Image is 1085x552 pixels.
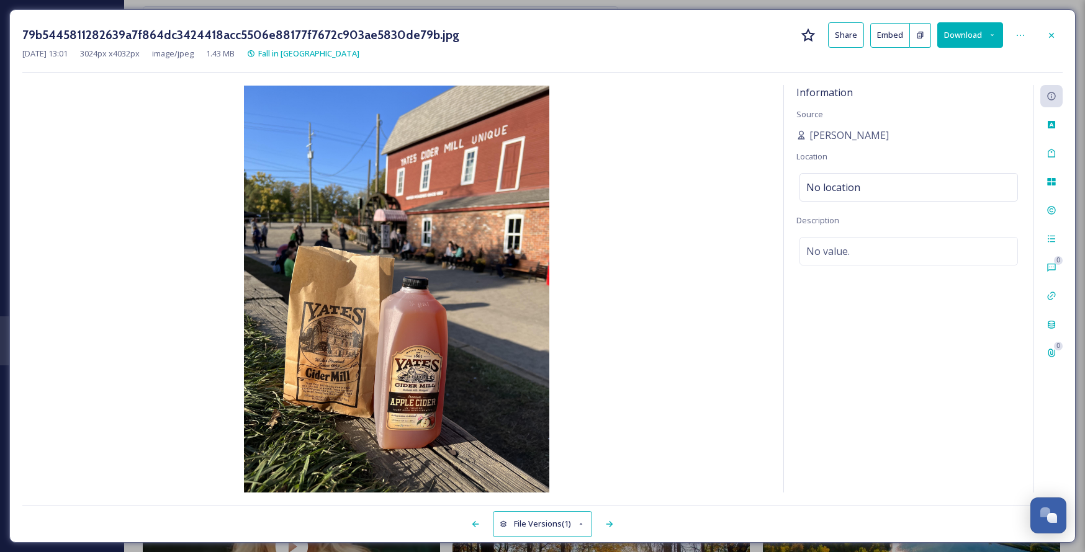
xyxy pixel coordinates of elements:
[206,48,235,60] span: 1.43 MB
[870,23,910,48] button: Embed
[258,48,359,59] span: Fall in [GEOGRAPHIC_DATA]
[796,109,823,120] span: Source
[809,128,889,143] span: [PERSON_NAME]
[937,22,1003,48] button: Download
[1054,256,1063,265] div: 0
[796,215,839,226] span: Description
[22,48,68,60] span: [DATE] 13:01
[1030,497,1066,533] button: Open Chat
[806,244,850,259] span: No value.
[80,48,140,60] span: 3024 px x 4032 px
[1054,342,1063,350] div: 0
[22,26,459,44] h3: 79b5445811282639a7f864dc3424418acc5506e88177f7672c903ae5830de79b.jpg
[796,86,853,99] span: Information
[828,22,864,48] button: Share
[152,48,194,60] span: image/jpeg
[796,151,827,162] span: Location
[493,511,592,536] button: File Versions(1)
[806,180,860,195] span: No location
[22,86,771,492] img: 79b5445811282639a7f864dc3424418acc5506e88177f7672c903ae5830de79b.jpg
